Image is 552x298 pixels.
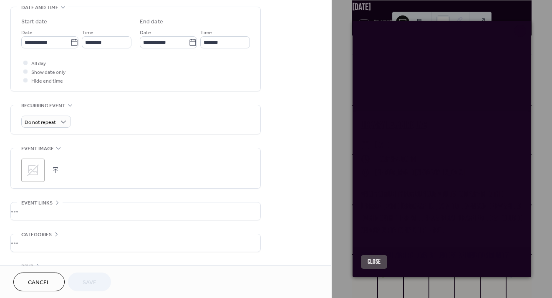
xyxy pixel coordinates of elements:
[31,68,66,77] span: Show date only
[200,28,212,37] span: Time
[13,273,65,291] button: Cancel
[361,255,387,269] button: Close
[21,101,66,110] span: Recurring event
[394,154,396,164] span: -
[21,262,33,271] span: RSVP
[361,152,370,166] div: ​
[21,159,45,182] div: ;
[21,230,52,239] span: Categories
[21,18,47,26] div: Start date
[31,59,46,68] span: All day
[375,139,391,152] span: [DATE]
[396,154,416,164] span: 4:00pm
[361,166,370,180] div: ​
[375,166,465,180] a: [PERSON_NAME][GEOGRAPHIC_DATA]
[82,28,93,37] span: Time
[21,28,33,37] span: Date
[21,3,58,12] span: Date and time
[21,199,53,207] span: Event links
[353,119,531,133] div: Library Learning Lab
[31,77,63,86] span: Hide end time
[140,18,163,26] div: End date
[140,28,151,37] span: Date
[375,154,394,164] span: 1:00pm
[21,144,54,153] span: Event image
[361,139,370,152] div: ​
[11,202,260,220] div: •••
[25,118,56,127] span: Do not repeat
[28,278,50,287] span: Cancel
[11,234,260,252] div: •••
